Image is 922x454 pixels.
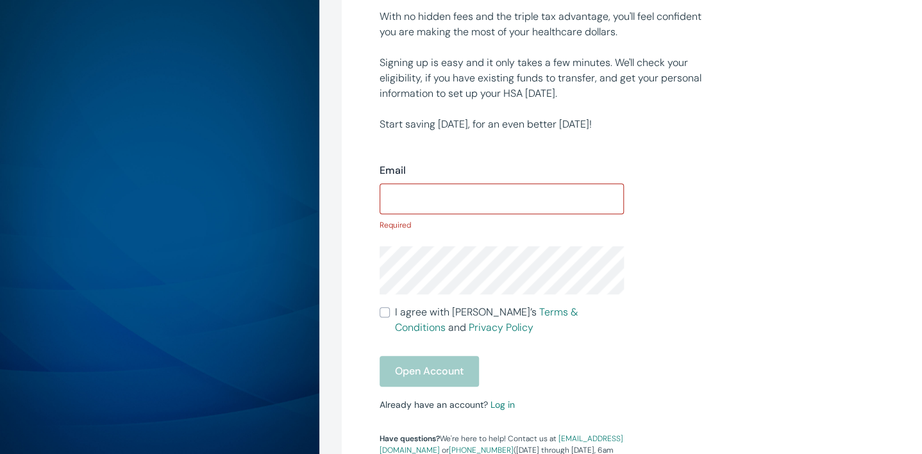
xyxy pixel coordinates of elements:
p: Signing up is easy and it only takes a few minutes. We'll check your eligibility, if you have exi... [380,55,710,101]
label: Email [380,163,406,178]
p: Required [380,219,624,231]
a: Privacy Policy [469,321,533,334]
strong: Have questions? [380,433,440,444]
span: I agree with [PERSON_NAME]’s and [395,305,624,335]
p: With no hidden fees and the triple tax advantage, you'll feel confident you are making the most o... [380,9,710,40]
small: Already have an account? [380,399,515,410]
p: Start saving [DATE], for an even better [DATE]! [380,117,710,132]
a: Log in [490,399,515,410]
